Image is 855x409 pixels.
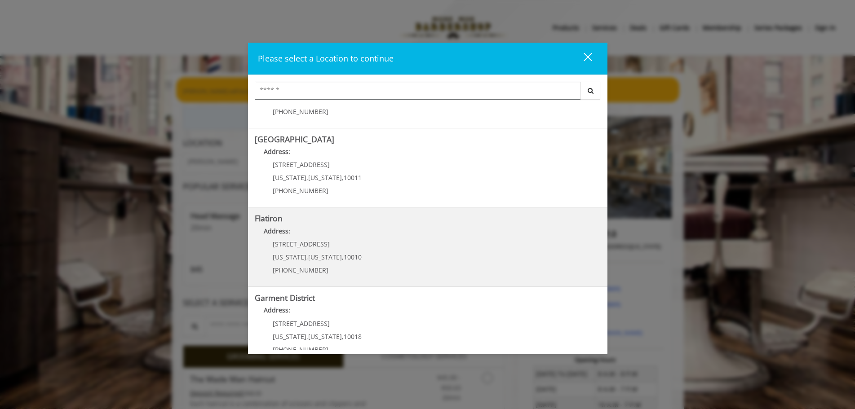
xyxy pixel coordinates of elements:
span: [US_STATE] [273,332,306,341]
div: Center Select [255,82,601,104]
i: Search button [585,88,596,94]
span: Please select a Location to continue [258,53,394,64]
span: [STREET_ADDRESS] [273,160,330,169]
span: , [342,332,344,341]
span: , [342,253,344,261]
span: [STREET_ADDRESS] [273,240,330,248]
b: Address: [264,306,290,314]
span: [US_STATE] [273,253,306,261]
span: [US_STATE] [308,253,342,261]
span: 10010 [344,253,362,261]
b: Address: [264,147,290,156]
span: , [306,332,308,341]
button: close dialog [567,49,598,68]
b: Garment District [255,292,315,303]
span: , [342,173,344,182]
span: [US_STATE] [308,332,342,341]
div: close dialog [573,52,591,66]
span: [US_STATE] [273,173,306,182]
span: [PHONE_NUMBER] [273,345,328,354]
span: [PHONE_NUMBER] [273,186,328,195]
span: [PHONE_NUMBER] [273,107,328,116]
span: 10018 [344,332,362,341]
span: 10011 [344,173,362,182]
b: Flatiron [255,213,283,224]
span: , [306,173,308,182]
span: [STREET_ADDRESS] [273,319,330,328]
b: [GEOGRAPHIC_DATA] [255,134,334,145]
span: , [306,253,308,261]
span: [US_STATE] [308,173,342,182]
input: Search Center [255,82,581,100]
b: Address: [264,227,290,235]
span: [PHONE_NUMBER] [273,266,328,274]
